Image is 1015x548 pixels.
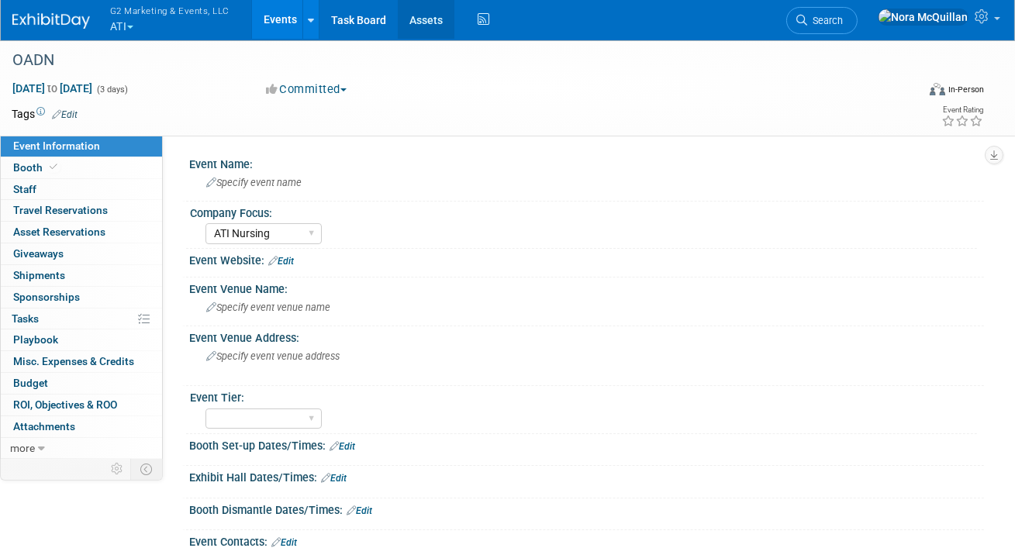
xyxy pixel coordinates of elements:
div: Booth Set-up Dates/Times: [189,434,984,454]
div: Event Website: [189,249,984,269]
a: Edit [347,505,372,516]
a: Tasks [1,308,162,329]
div: Booth Dismantle Dates/Times: [189,498,984,519]
td: Tags [12,106,78,122]
img: ExhibitDay [12,13,90,29]
td: Toggle Event Tabs [131,459,163,479]
span: more [10,442,35,454]
div: Exhibit Hall Dates/Times: [189,466,984,486]
button: Committed [261,81,353,98]
span: Tasks [12,312,39,325]
a: Edit [330,441,355,452]
img: Format-Inperson.png [930,83,945,95]
span: [DATE] [DATE] [12,81,93,95]
div: Company Focus: [190,202,977,221]
a: Edit [268,256,294,267]
a: Edit [52,109,78,120]
a: Sponsorships [1,287,162,308]
a: Booth [1,157,162,178]
span: Misc. Expenses & Credits [13,355,134,367]
a: Giveaways [1,243,162,264]
a: Misc. Expenses & Credits [1,351,162,372]
div: In-Person [948,84,984,95]
div: Event Venue Address: [189,326,984,346]
a: Staff [1,179,162,200]
span: Staff [13,183,36,195]
span: Shipments [13,269,65,281]
a: Travel Reservations [1,200,162,221]
span: Booth [13,161,60,174]
span: Search [807,15,843,26]
a: Shipments [1,265,162,286]
span: Attachments [13,420,75,433]
span: Playbook [13,333,58,346]
span: Specify event venue name [206,302,330,313]
span: Budget [13,377,48,389]
a: Edit [321,473,347,484]
a: Asset Reservations [1,222,162,243]
div: Event Venue Name: [189,277,984,297]
a: Budget [1,373,162,394]
div: Event Format [841,81,984,104]
span: ROI, Objectives & ROO [13,398,117,411]
a: Event Information [1,136,162,157]
div: Event Rating [941,106,983,114]
div: OADN [7,47,901,74]
a: more [1,438,162,459]
span: G2 Marketing & Events, LLC [110,2,230,19]
a: Search [786,7,858,34]
span: Asset Reservations [13,226,105,238]
a: Edit [271,537,297,548]
i: Booth reservation complete [50,163,57,171]
span: to [45,82,60,95]
a: Playbook [1,329,162,350]
span: Travel Reservations [13,204,108,216]
a: Attachments [1,416,162,437]
span: Specify event name [206,177,302,188]
div: Event Name: [189,153,984,172]
span: (3 days) [95,84,128,95]
span: Sponsorships [13,291,80,303]
td: Personalize Event Tab Strip [104,459,131,479]
img: Nora McQuillan [878,9,968,26]
a: ROI, Objectives & ROO [1,395,162,415]
span: Event Information [13,140,100,152]
span: Giveaways [13,247,64,260]
div: Event Tier: [190,386,977,405]
span: Specify event venue address [206,350,340,362]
